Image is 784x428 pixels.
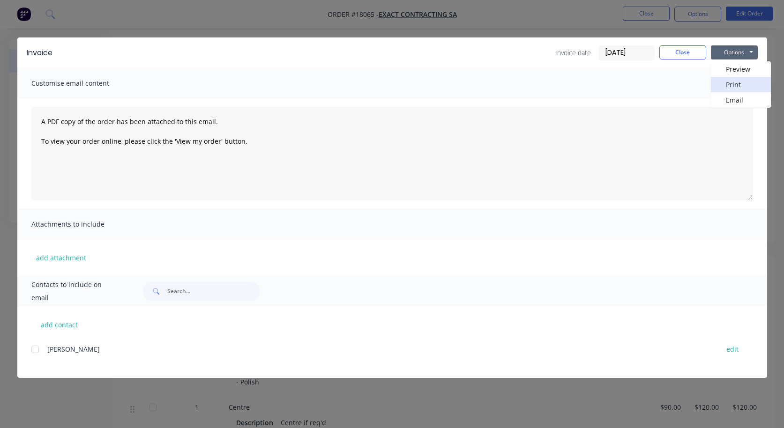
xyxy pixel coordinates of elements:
span: Invoice date [555,48,591,58]
button: add contact [31,317,88,332]
textarea: A PDF copy of the order has been attached to this email. To view your order online, please click ... [31,107,753,200]
button: Close [659,45,706,59]
button: Preview [711,61,771,77]
input: Search... [167,282,260,301]
span: [PERSON_NAME] [47,345,100,354]
button: Email [711,92,771,108]
div: Invoice [27,47,52,59]
button: Print [711,77,771,92]
button: edit [721,343,744,355]
button: add attachment [31,251,91,265]
span: Attachments to include [31,218,134,231]
span: Contacts to include on email [31,278,120,304]
span: Customise email content [31,77,134,90]
button: Options [711,45,758,59]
